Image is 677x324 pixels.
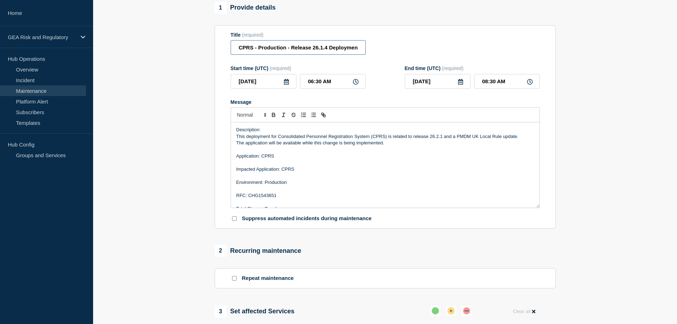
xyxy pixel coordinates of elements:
span: (required) [442,65,463,71]
p: Repeat maintenance [242,275,294,282]
input: HH:MM A [300,74,366,89]
input: Title [231,40,366,55]
input: Repeat maintenance [232,276,237,281]
input: YYYY-MM-DD [405,74,471,89]
span: (required) [242,32,264,38]
div: End time (UTC) [405,65,540,71]
button: Toggle bold text [269,111,279,119]
div: Provide details [215,2,276,14]
div: down [463,307,470,314]
input: Suppress automated incidents during maintenance [232,216,237,221]
div: Recurring maintenance [215,245,301,257]
span: Font size [234,111,269,119]
span: 3 [215,306,227,318]
div: Title [231,32,366,38]
button: Toggle strikethrough text [289,111,299,119]
p: GEA Risk and Regulatory [8,34,76,40]
button: Toggle bulleted list [308,111,318,119]
input: HH:MM A [474,74,540,89]
button: affected [445,304,457,317]
span: 2 [215,245,227,257]
p: Impacted Application: CPRS [236,166,534,172]
span: 1 [215,2,227,14]
div: Set affected Services [215,306,295,318]
p: RFC: CHG1543651 [236,192,534,199]
div: affected [447,307,455,314]
button: Toggle italic text [279,111,289,119]
p: Application: CPRS [236,153,534,159]
button: Toggle link [318,111,328,119]
button: down [460,304,473,317]
p: The application will be available while this change is being implemented. [236,140,534,146]
input: YYYY-MM-DD [231,74,296,89]
div: Message [231,122,539,208]
button: Clear all [509,304,539,318]
span: (required) [270,65,291,71]
p: Description: [236,127,534,133]
div: Message [231,99,540,105]
div: Start time (UTC) [231,65,366,71]
button: up [429,304,442,317]
p: Environment: Production [236,179,534,186]
p: Suppress automated incidents during maintenance [242,215,372,222]
p: Total Change Duration: [236,206,534,212]
p: This deployment for Consolidated Personnel Registration System (CPRS) is related to release 26.2.... [236,133,534,140]
button: Toggle ordered list [299,111,308,119]
div: up [432,307,439,314]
